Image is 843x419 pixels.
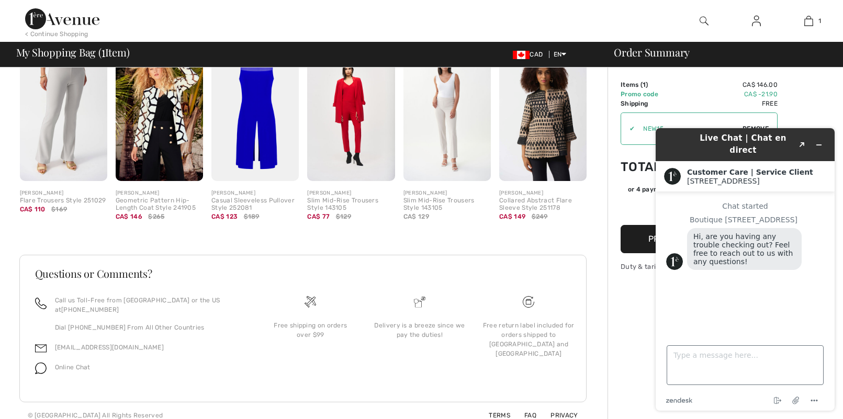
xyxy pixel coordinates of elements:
img: Geometric Pattern Hip-Length Coat Style 241905 [116,50,203,181]
a: [PHONE_NUMBER] [61,306,119,313]
img: Casual Sleeveless Pullover Style 252081 [211,50,299,181]
a: 1 [783,15,834,27]
div: Slim Mid-Rise Trousers Style 143105 [307,197,395,212]
a: Privacy [538,412,578,419]
div: Slim Mid-Rise Trousers Style 143105 [403,197,491,212]
td: CA$ 146.00 [679,80,778,89]
span: 1 [818,16,821,26]
h3: Questions or Comments? [35,268,571,279]
div: ✔ [621,124,635,133]
div: [PERSON_NAME] [499,189,587,197]
span: CA$ 110 [20,206,46,213]
img: search the website [700,15,709,27]
div: or 4 payments ofCA$ 31.02withSezzle Click to learn more about Sezzle [621,185,778,198]
td: Total [621,149,679,185]
a: FAQ [512,412,536,419]
span: $265 [148,212,164,221]
span: EN [554,51,567,58]
span: Chat [23,7,44,17]
div: [PERSON_NAME] [403,189,491,197]
button: Proceed to Checkout [621,225,778,253]
div: [PERSON_NAME] [116,189,203,197]
span: CA$ 123 [211,213,238,220]
img: My Bag [804,15,813,27]
img: call [35,298,47,309]
span: CA$ 77 [307,213,330,220]
img: Free shipping on orders over $99 [305,296,316,308]
a: Terms [476,412,510,419]
td: Shipping [621,99,679,108]
div: Collared Abstract Flare Sleeve Style 251178 [499,197,587,212]
img: chat [35,363,47,374]
input: Promo code [635,113,743,144]
div: Free shipping on orders over $99 [264,321,356,339]
div: or 4 payments of with [628,185,778,194]
div: [PERSON_NAME] [211,189,299,197]
img: Free shipping on orders over $99 [523,296,534,308]
span: $189 [244,212,260,221]
img: Slim Mid-Rise Trousers Style 143105 [307,50,395,181]
div: Delivery is a breeze since we pay the duties! [374,321,466,339]
span: My Shopping Bag ( Item) [16,47,130,58]
span: CA$ 146 [116,213,142,220]
iframe: PayPal-paypal [621,198,778,221]
div: Casual Sleeveless Pullover Style 252081 [211,197,299,212]
img: Delivery is a breeze since we pay the duties! [414,296,425,308]
span: 1 [102,44,105,58]
div: [PERSON_NAME] [20,189,107,197]
div: Duty & tariff-free | Uninterrupted shipping [621,262,778,271]
span: Online Chat [55,364,91,371]
span: $169 [51,205,67,214]
span: 1 [643,81,646,88]
td: Free [679,99,778,108]
img: Flare Trousers Style 251029 [20,50,107,181]
div: < Continue Shopping [25,29,88,39]
span: CAD [513,51,547,58]
img: Collared Abstract Flare Sleeve Style 251178 [499,50,587,181]
div: Order Summary [601,47,837,58]
div: Flare Trousers Style 251029 [20,197,107,205]
td: Items ( ) [621,80,679,89]
p: Call us Toll-Free from [GEOGRAPHIC_DATA] or the US at [55,296,244,314]
div: Geometric Pattern Hip-Length Coat Style 241905 [116,197,203,212]
a: Sign In [744,15,769,28]
span: $129 [336,212,351,221]
td: Promo code [621,89,679,99]
span: CA$ 129 [403,213,429,220]
img: email [35,343,47,354]
span: $249 [532,212,548,221]
td: CA$ -21.90 [679,89,778,99]
div: [PERSON_NAME] [307,189,395,197]
span: CA$ 149 [499,213,525,220]
p: Dial [PHONE_NUMBER] From All Other Countries [55,323,244,332]
img: Slim Mid-Rise Trousers Style 143105 [403,50,491,181]
img: My Info [752,15,761,27]
img: 1ère Avenue [25,8,99,29]
img: Canadian Dollar [513,51,530,59]
a: [EMAIL_ADDRESS][DOMAIN_NAME] [55,344,164,351]
div: Free return label included for orders shipped to [GEOGRAPHIC_DATA] and [GEOGRAPHIC_DATA] [482,321,575,358]
iframe: Find more information here [647,120,843,419]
